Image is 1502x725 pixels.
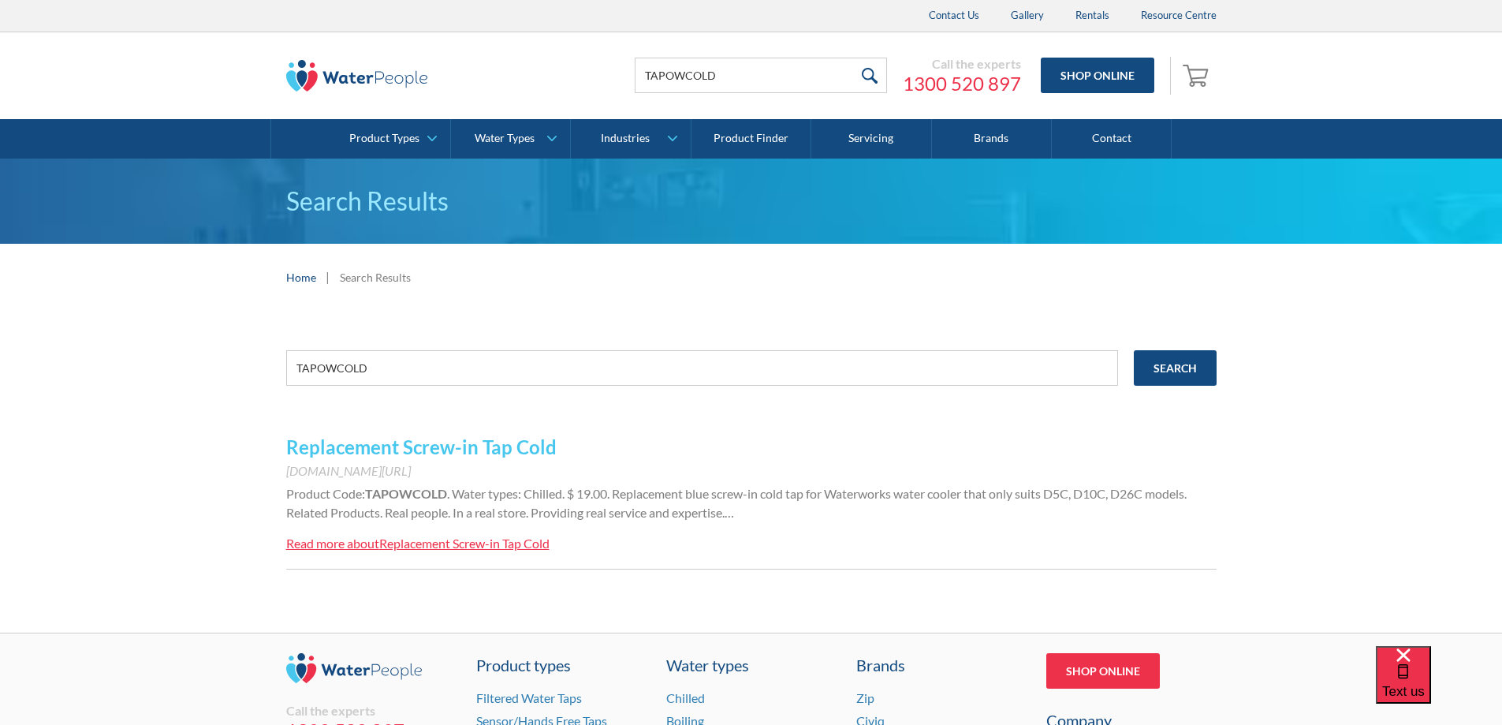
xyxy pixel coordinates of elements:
[286,703,457,719] div: Call the experts
[635,58,887,93] input: Search products
[286,486,1187,520] span: . Water types: Chilled. $ 19.00. Replacement blue screw-in cold tap for Waterworks water cooler t...
[856,690,874,705] a: Zip
[286,350,1118,386] input: e.g. chilled water cooler
[1179,57,1217,95] a: Open empty cart
[475,132,535,145] div: Water Types
[1046,653,1160,689] a: Shop Online
[856,653,1027,677] div: Brands
[476,653,647,677] a: Product types
[286,486,365,501] span: Product Code:
[286,435,557,458] a: Replacement Screw-in Tap Cold
[286,462,1217,480] div: [DOMAIN_NAME][URL]
[340,269,411,286] div: Search Results
[331,119,450,159] a: Product Types
[476,690,582,705] a: Filtered Water Taps
[666,690,705,705] a: Chilled
[811,119,931,159] a: Servicing
[1041,58,1154,93] a: Shop Online
[379,536,550,551] div: Replacement Screw-in Tap Cold
[451,119,570,159] a: Water Types
[903,56,1021,72] div: Call the experts
[286,60,428,92] img: The Water People
[1052,119,1172,159] a: Contact
[1376,646,1502,725] iframe: podium webchat widget bubble
[903,72,1021,95] a: 1300 520 897
[1134,350,1217,386] input: Search
[1183,62,1213,88] img: shopping cart
[286,182,1217,220] h1: Search Results
[691,119,811,159] a: Product Finder
[286,534,550,553] a: Read more aboutReplacement Screw-in Tap Cold
[725,505,734,520] span: …
[601,132,650,145] div: Industries
[286,269,316,286] a: Home
[365,486,447,501] strong: TAPOWCOLD
[932,119,1052,159] a: Brands
[666,653,837,677] a: Water types
[286,536,379,551] div: Read more about
[349,132,419,145] div: Product Types
[324,267,332,286] div: |
[571,119,690,159] a: Industries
